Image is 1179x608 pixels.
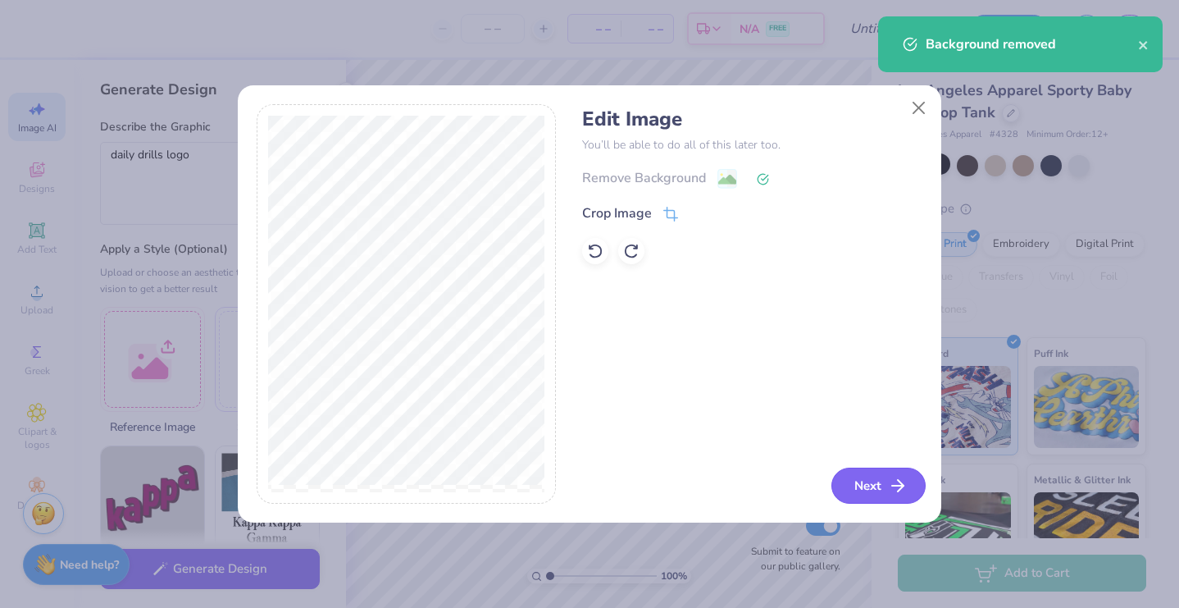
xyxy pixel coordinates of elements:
button: Next [831,468,926,504]
div: Background removed [926,34,1138,54]
div: Crop Image [582,203,652,223]
button: close [1138,34,1149,54]
p: You’ll be able to do all of this later too. [582,136,922,153]
button: Close [904,93,935,124]
h4: Edit Image [582,107,922,131]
